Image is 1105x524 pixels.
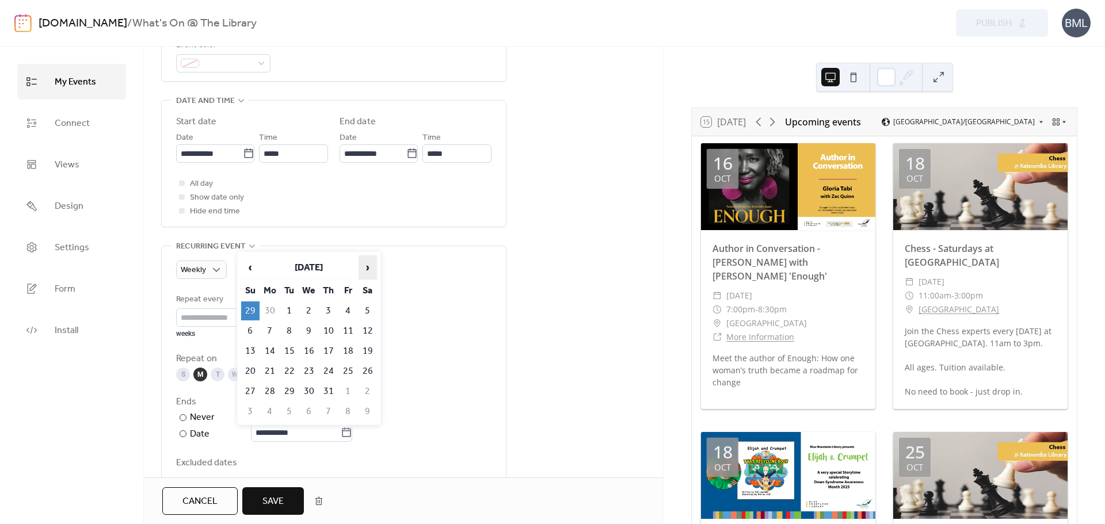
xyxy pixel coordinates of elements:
td: 8 [280,322,299,341]
th: Th [319,281,338,300]
div: weeks [176,329,266,338]
span: 8:30pm [758,303,787,316]
div: ​ [712,316,722,330]
td: 5 [359,301,377,320]
span: My Events [55,73,96,91]
td: 25 [339,362,357,381]
td: 16 [300,342,318,361]
span: 7:00pm [726,303,755,316]
span: Connect [55,114,90,133]
td: 14 [261,342,279,361]
span: Settings [55,239,89,257]
b: / [127,13,132,35]
td: 12 [359,322,377,341]
span: - [755,303,758,316]
span: [GEOGRAPHIC_DATA]/[GEOGRAPHIC_DATA] [893,118,1035,125]
td: 6 [241,322,260,341]
a: Install [17,312,126,348]
div: T [211,368,224,381]
td: 7 [319,402,338,421]
div: Meet the author of Enough: How one woman’s truth became a roadmap for change [701,352,875,388]
span: Date [176,131,193,145]
td: 30 [300,382,318,401]
td: 27 [241,382,260,401]
span: Weekly [181,262,206,278]
span: [DATE] [919,275,944,289]
a: Form [17,271,126,307]
span: [DATE] [726,289,752,303]
span: Cancel [182,495,218,508]
td: 15 [280,342,299,361]
td: 5 [280,402,299,421]
div: ​ [905,303,914,316]
td: 23 [300,362,318,381]
span: Excluded dates [176,456,491,470]
td: 3 [319,301,338,320]
span: [GEOGRAPHIC_DATA] [726,316,807,330]
td: 19 [359,342,377,361]
div: ​ [712,330,722,344]
div: 18 [905,155,925,172]
a: Settings [17,230,126,265]
span: Show date only [190,191,244,205]
div: 16 [713,155,733,172]
span: Recurring event [176,240,246,254]
a: [DOMAIN_NAME] [39,13,127,35]
td: 29 [241,301,260,320]
td: 10 [319,322,338,341]
td: 24 [319,362,338,381]
span: Date [340,131,357,145]
span: › [359,256,376,279]
div: ​ [905,275,914,289]
div: Oct [906,463,923,472]
span: 3:00pm [954,289,983,303]
td: 22 [280,362,299,381]
span: Install [55,322,78,340]
a: Design [17,188,126,224]
img: logo [14,14,32,32]
td: 11 [339,322,357,341]
div: End date [340,115,376,129]
td: 6 [300,402,318,421]
div: Never [190,411,215,424]
span: Form [55,280,75,299]
td: 26 [359,362,377,381]
th: Sa [359,281,377,300]
td: 30 [261,301,279,320]
td: 4 [261,402,279,421]
div: Chess - Saturdays at [GEOGRAPHIC_DATA] [893,242,1068,269]
td: 28 [261,382,279,401]
div: M [193,368,207,381]
td: 31 [319,382,338,401]
td: 2 [300,301,318,320]
span: [DATE] [195,477,491,491]
th: We [300,281,318,300]
td: 4 [339,301,357,320]
th: Tu [280,281,299,300]
div: ​ [905,289,914,303]
span: Design [55,197,83,216]
button: Save [242,487,304,515]
span: Date and time [176,94,235,108]
span: ‹ [242,256,259,279]
td: 18 [339,342,357,361]
th: [DATE] [261,255,357,280]
div: Repeat on [176,352,489,366]
div: ​ [712,303,722,316]
th: Mo [261,281,279,300]
td: 13 [241,342,260,361]
td: 3 [241,402,260,421]
span: Time [422,131,441,145]
a: Connect [17,105,126,141]
div: Oct [906,174,923,183]
div: Event color [176,39,268,52]
span: Views [55,156,79,174]
span: Hide end time [190,205,240,219]
div: Oct [714,463,731,472]
span: Time [259,131,277,145]
td: 29 [280,382,299,401]
div: ​ [712,289,722,303]
button: Cancel [162,487,238,515]
span: 11:00am [919,289,951,303]
td: 1 [280,301,299,320]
